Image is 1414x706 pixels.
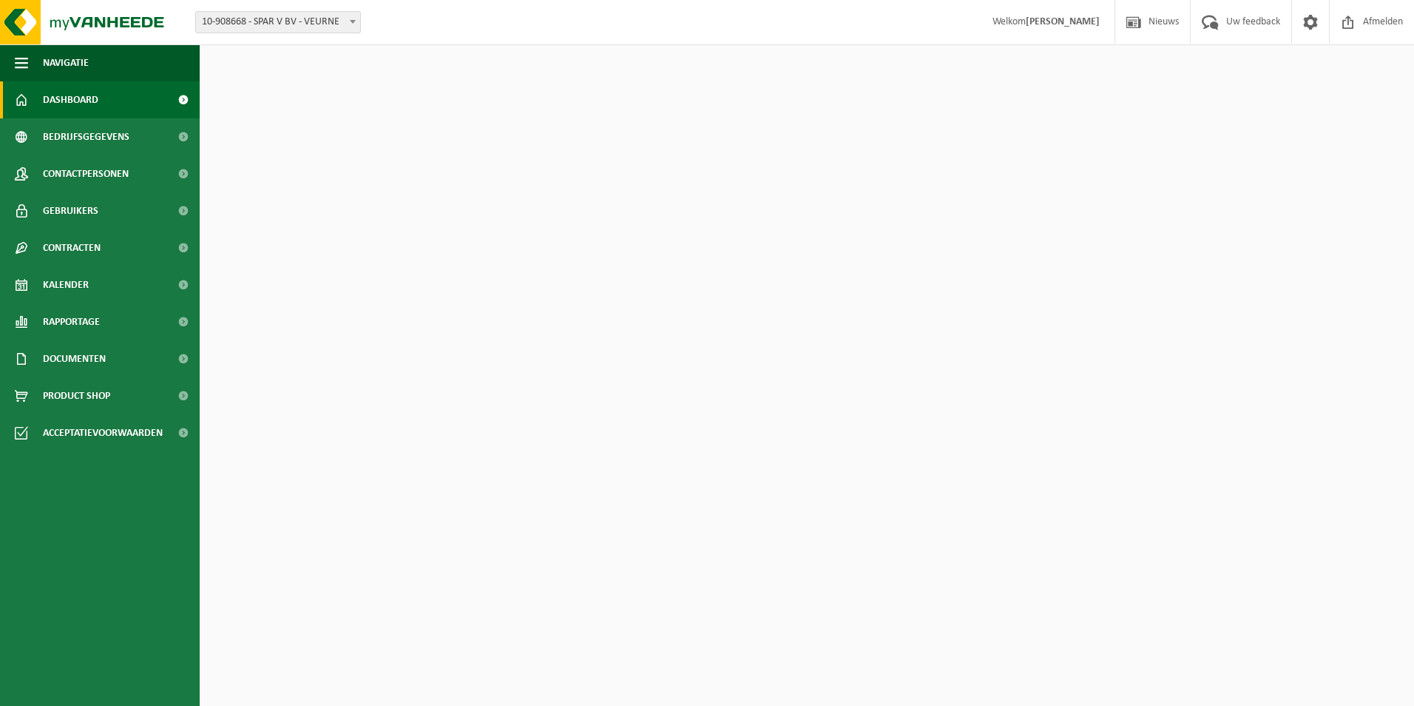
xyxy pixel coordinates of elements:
[43,118,129,155] span: Bedrijfsgegevens
[196,12,360,33] span: 10-908668 - SPAR V BV - VEURNE
[43,192,98,229] span: Gebruikers
[43,44,89,81] span: Navigatie
[43,377,110,414] span: Product Shop
[195,11,361,33] span: 10-908668 - SPAR V BV - VEURNE
[43,229,101,266] span: Contracten
[43,340,106,377] span: Documenten
[43,81,98,118] span: Dashboard
[43,266,89,303] span: Kalender
[43,414,163,451] span: Acceptatievoorwaarden
[43,155,129,192] span: Contactpersonen
[43,303,100,340] span: Rapportage
[1026,16,1100,27] strong: [PERSON_NAME]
